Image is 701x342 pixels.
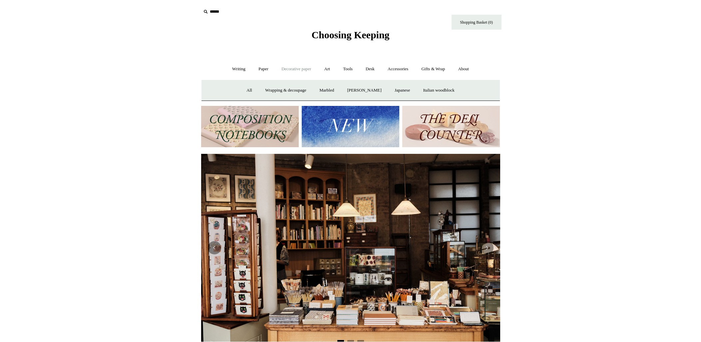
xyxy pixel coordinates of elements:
[389,82,416,99] a: Japanese
[452,15,502,30] a: Shopping Basket (0)
[252,60,274,78] a: Paper
[360,60,381,78] a: Desk
[226,60,251,78] a: Writing
[311,35,389,39] a: Choosing Keeping
[208,241,221,254] button: Previous
[417,82,460,99] a: Italian woodblock
[402,106,500,148] img: The Deli Counter
[201,154,500,342] img: 20250131 INSIDE OF THE SHOP.jpg__PID:b9484a69-a10a-4bde-9e8d-1408d3d5e6ad
[452,60,475,78] a: About
[313,82,340,99] a: Marbled
[275,60,317,78] a: Decorative paper
[302,106,399,148] img: New.jpg__PID:f73bdf93-380a-4a35-bcfe-7823039498e1
[240,82,258,99] a: All
[259,82,312,99] a: Wrapping & decoupage
[382,60,414,78] a: Accessories
[357,340,364,342] button: Page 3
[415,60,451,78] a: Gifts & Wrap
[311,29,389,40] span: Choosing Keeping
[347,340,354,342] button: Page 2
[318,60,336,78] a: Art
[201,106,299,148] img: 202302 Composition ledgers.jpg__PID:69722ee6-fa44-49dd-a067-31375e5d54ec
[341,82,387,99] a: [PERSON_NAME]
[480,241,494,254] button: Next
[337,340,344,342] button: Page 1
[337,60,359,78] a: Tools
